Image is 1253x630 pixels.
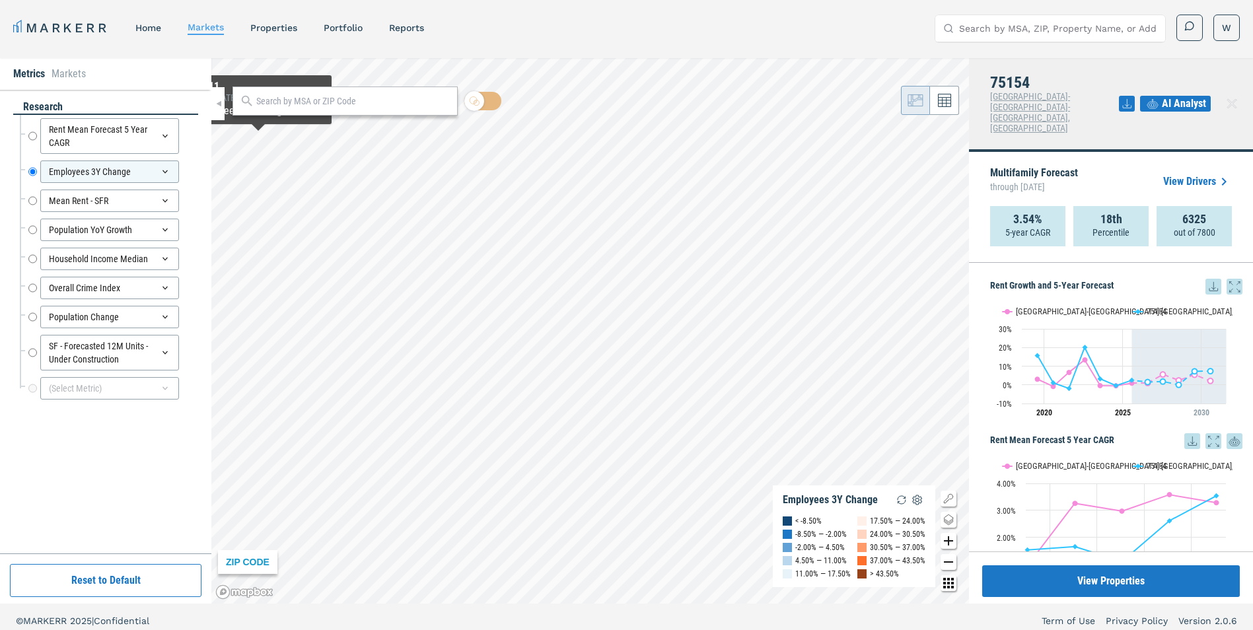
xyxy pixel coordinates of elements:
button: Reset to Default [10,564,201,597]
div: Overall Crime Index [40,277,179,299]
a: View Properties [982,565,1240,597]
span: through [DATE] [990,178,1078,195]
text: -10% [997,400,1012,409]
a: Mapbox logo [215,584,273,600]
div: Rent Growth and 5-Year Forecast. Highcharts interactive chart. [990,295,1242,427]
a: MARKERR [13,18,109,37]
div: Employees 3Y Change [40,160,179,183]
path: Saturday, 14 Jul, 17:00, 3.58. Dallas-Fort Worth-Arlington, TX. [1167,492,1172,497]
tspan: 2025 [1115,408,1131,417]
path: Sunday, 29 Jul, 17:00, 7.28. 75154. [1192,368,1198,374]
div: 37.00% — 43.50% [870,554,925,567]
path: Sunday, 14 Jul, 17:00, 3.54. 75154. [1214,493,1219,499]
tspan: 2030 [1194,408,1209,417]
canvas: Map [211,58,969,604]
path: Tuesday, 29 Jul, 17:00, 2.45. 75154. [1129,378,1135,383]
div: Mean Rent - SFR [40,190,179,212]
path: Tuesday, 14 Jul, 17:00, 1.53. 75154. [1025,547,1030,552]
span: MARKERR [23,615,70,626]
text: 10% [999,363,1012,372]
img: Settings [910,492,925,508]
path: Thursday, 29 Jul, 17:00, 5.6. Dallas-Fort Worth-Arlington, TX. [1161,372,1166,377]
button: Show/Hide Legend Map Button [941,491,956,507]
text: 0% [1003,381,1012,390]
svg: Interactive chart [990,295,1233,427]
span: © [16,615,23,626]
path: Thursday, 29 Jul, 17:00, 6.68. Dallas-Fort Worth-Arlington, TX. [1067,370,1072,375]
p: Percentile [1092,226,1129,239]
svg: Interactive chart [990,449,1233,614]
button: Change style map button [941,512,956,528]
div: Population Change [40,306,179,328]
img: Reload Legend [894,492,910,508]
li: Metrics [13,66,45,82]
path: Friday, 29 Jul, 17:00, 20.06. 75154. [1083,345,1088,350]
div: (Select Metric) [40,377,179,400]
button: Show 75154 [1133,461,1168,471]
a: reports [389,22,424,33]
div: 76111 [193,81,324,92]
path: Wednesday, 29 Jul, 17:00, 1.53. 75154. [1145,379,1151,384]
div: Rent Mean Forecast 5 Year CAGR. Highcharts interactive chart. [990,449,1242,614]
div: ZIP CODE [218,550,277,574]
h5: Rent Mean Forecast 5 Year CAGR [990,433,1242,449]
path: Monday, 29 Jul, 17:00, 2.09. Dallas-Fort Worth-Arlington, TX. [1208,378,1213,384]
div: SF - Forecasted 12M Units - Under Construction [40,335,179,370]
a: home [135,22,161,33]
text: 4.00% [997,479,1016,489]
text: 20% [999,343,1012,353]
text: 30% [999,325,1012,334]
path: Thursday, 29 Jul, 17:00, 1.77. 75154. [1161,379,1166,384]
div: Household Income Median [40,248,179,270]
div: 24.00% — 30.50% [870,528,925,541]
div: 17.50% — 24.00% [870,514,925,528]
span: 2025 | [70,615,94,626]
span: [GEOGRAPHIC_DATA]-[GEOGRAPHIC_DATA]-[GEOGRAPHIC_DATA], [GEOGRAPHIC_DATA] [990,91,1070,133]
path: Monday, 29 Jul, 17:00, -0.4. 75154. [1114,383,1119,388]
div: research [13,100,198,115]
path: Wednesday, 29 Jul, 17:00, 1.05. 75154. [1051,380,1056,386]
div: < -8.50% [795,514,822,528]
path: Saturday, 29 Jul, 17:00, 3.18. 75154. [1098,376,1103,382]
button: Show 75154 [1133,306,1168,316]
a: Privacy Policy [1106,614,1168,627]
div: 30.50% — 37.00% [870,541,925,554]
a: Term of Use [1042,614,1095,627]
li: Markets [52,66,86,82]
path: Saturday, 29 Jul, 17:00, -0.48. Dallas-Fort Worth-Arlington, TX. [1098,383,1103,388]
h5: Rent Growth and 5-Year Forecast [990,279,1242,295]
path: Friday, 14 Jul, 17:00, 2.97. Dallas-Fort Worth-Arlington, TX. [1120,508,1125,514]
path: Monday, 29 Jul, 17:00, 7.36. 75154. [1208,368,1213,374]
path: Monday, 29 Jul, 17:00, 3.02. Dallas-Fort Worth-Arlington, TX. [1035,376,1040,382]
span: W [1222,21,1231,34]
h4: 75154 [990,74,1119,91]
a: View Drivers [1163,174,1232,190]
input: Search by MSA or ZIP Code [256,94,450,108]
path: Saturday, 29 Jul, 17:00, 0.01. 75154. [1176,382,1182,388]
a: properties [250,22,297,33]
path: Thursday, 29 Jul, 17:00, -1.96. 75154. [1067,386,1072,391]
strong: 18th [1100,213,1122,226]
button: Other options map button [941,575,956,591]
a: Portfolio [324,22,363,33]
div: 11.00% — 17.50% [795,567,851,580]
div: -2.00% — 4.50% [795,541,845,554]
path: Saturday, 14 Jul, 17:00, 2.61. 75154. [1167,518,1172,523]
span: Confidential [94,615,149,626]
span: AI Analyst [1162,96,1206,112]
button: Show Dallas-Fort Worth-Arlington, TX [1003,461,1120,471]
a: Version 2.0.6 [1178,614,1237,627]
div: Employees 3Y Change [783,493,878,507]
g: 75154, line 4 of 4 with 5 data points. [1145,368,1213,388]
div: Population YoY Growth [40,219,179,241]
path: Monday, 29 Jul, 17:00, 15.67. 75154. [1035,353,1040,358]
div: 4.50% — 11.00% [795,554,847,567]
button: Zoom in map button [941,533,956,549]
p: 5-year CAGR [1005,226,1050,239]
button: Zoom out map button [941,554,956,570]
p: out of 7800 [1174,226,1215,239]
a: markets [188,22,224,32]
path: Wednesday, 14 Jul, 17:00, 1.65. 75154. [1073,544,1078,549]
text: 3.00% [997,507,1016,516]
div: > 43.50% [870,567,899,580]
